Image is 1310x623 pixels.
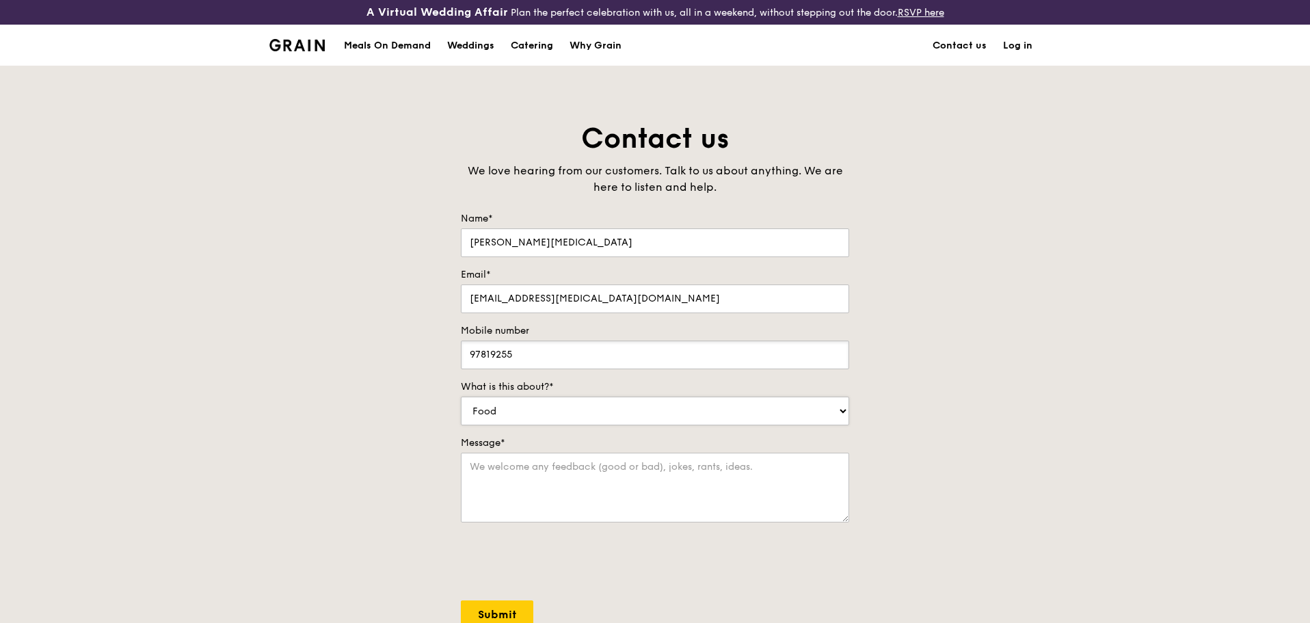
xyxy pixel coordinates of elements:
div: Plan the perfect celebration with us, all in a weekend, without stepping out the door. [261,5,1049,19]
label: Email* [461,268,849,282]
div: Meals On Demand [344,25,431,66]
a: RSVP here [898,7,944,18]
div: We love hearing from our customers. Talk to us about anything. We are here to listen and help. [461,163,849,196]
a: Weddings [439,25,503,66]
a: Why Grain [561,25,630,66]
iframe: reCAPTCHA [461,536,669,589]
a: GrainGrain [269,24,325,65]
a: Catering [503,25,561,66]
div: Catering [511,25,553,66]
label: Name* [461,212,849,226]
div: Why Grain [570,25,621,66]
div: Weddings [447,25,494,66]
a: Contact us [924,25,995,66]
label: Mobile number [461,324,849,338]
h3: A Virtual Wedding Affair [366,5,508,19]
h1: Contact us [461,120,849,157]
img: Grain [269,39,325,51]
label: Message* [461,436,849,450]
label: What is this about?* [461,380,849,394]
a: Log in [995,25,1041,66]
